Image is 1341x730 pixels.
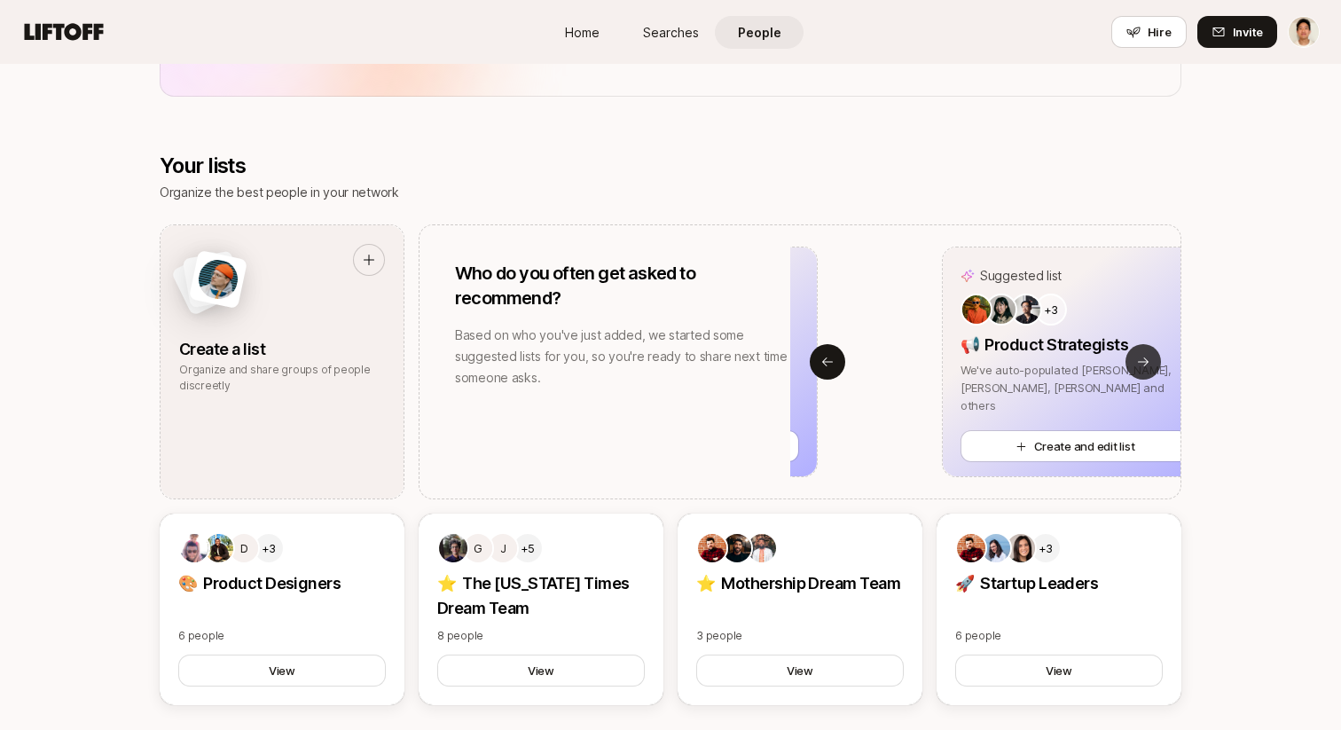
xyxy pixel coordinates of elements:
[937,514,1181,705] a: +3🚀 Startup Leaders6 peopleView
[180,534,208,562] img: ACg8ocInyrGrb4MC9uz50sf4oDbeg82BTXgt_Vgd6-yBkTRc-xTs8ygV=s160-c
[178,655,386,687] button: View
[1007,534,1035,562] img: 71d7b91d_d7cb_43b4_a7ea_a9b2f2cc6e03.jpg
[1012,295,1040,324] img: 053f1abf_d403_4e9b_b73b_a718e3494f7b.jfif
[982,534,1010,562] img: 3b21b1e9_db0a_4655_a67f_ab9b1489a185.jpg
[678,514,922,705] a: ⭐ Mothership Dream Team3 peopleView
[437,628,645,644] p: 8 people
[961,430,1189,462] button: Create and edit list
[437,571,645,621] p: ⭐ The [US_STATE] Times Dream Team
[419,514,663,705] a: GJ+5⭐ The [US_STATE] Times Dream Team8 peopleView
[715,16,804,49] a: People
[1111,16,1187,48] button: Hire
[984,333,1128,357] p: Product Strategists
[437,655,645,687] button: View
[474,538,482,559] p: G
[1289,17,1319,47] img: Jeremy Chen
[696,571,904,596] p: ⭐ Mothership Dream Team
[987,295,1016,324] img: f2f05819_4110_4a7e_b099_3919326f0de5.jfif
[1044,301,1058,318] p: +3
[748,534,776,562] img: 2822ba4a_21c8_4857_92e5_77ccf8e52002.jpg
[723,534,751,562] img: 2dee57b8_ef9d_4eaa_9621_eed78a5a80c6.jpg
[955,628,1163,644] p: 6 people
[160,153,399,178] p: Your lists
[195,256,241,302] img: man-with-orange-hat.png
[955,571,1163,596] p: 🚀 Startup Leaders
[626,16,715,49] a: Searches
[439,534,467,562] img: b5e2bf9f_60b1_4f06_ad3c_30d5f6d2c1b1.jpg
[961,361,1189,414] p: We've auto-populated [PERSON_NAME], [PERSON_NAME], [PERSON_NAME] and others
[1148,23,1172,41] span: Hire
[570,430,799,462] button: Create and edit list
[698,534,726,562] img: 1baabf1b_b77f_4435_b8ae_0739ab3bae7c.jpg
[1039,539,1053,557] p: +3
[179,337,385,362] p: Create a list
[179,362,385,394] p: Organize and share groups of people discreetly
[455,261,790,310] p: Who do you often get asked to recommend?
[961,333,979,357] p: 📢
[738,23,781,42] span: People
[160,514,404,705] a: D+3🎨 Product Designers6 peopleView
[537,16,626,49] a: Home
[205,534,233,562] img: b5974e06_8c38_4bd6_8b42_59887dfd714c.jpg
[521,539,535,557] p: +5
[1233,23,1263,41] span: Invite
[178,571,386,596] p: 🎨 Product Designers
[565,23,600,42] span: Home
[957,534,985,562] img: 1baabf1b_b77f_4435_b8ae_0739ab3bae7c.jpg
[962,295,991,324] img: ca53fb7a_261a_4da6_8ff4_f60dde9f9a85.jfif
[500,538,506,559] p: J
[262,539,276,557] p: +3
[240,538,248,559] p: D
[455,325,790,389] p: Based on who you've just added, we started some suggested lists for you, so you're ready to share...
[178,628,386,644] p: 6 people
[696,628,904,644] p: 3 people
[1288,16,1320,48] button: Jeremy Chen
[160,182,399,203] p: Organize the best people in your network
[643,23,699,42] span: Searches
[1197,16,1277,48] button: Invite
[696,655,904,687] button: View
[955,655,1163,687] button: View
[980,265,1062,287] p: Suggested list
[570,361,799,396] p: We've auto-populated [PERSON_NAME], [PERSON_NAME] and others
